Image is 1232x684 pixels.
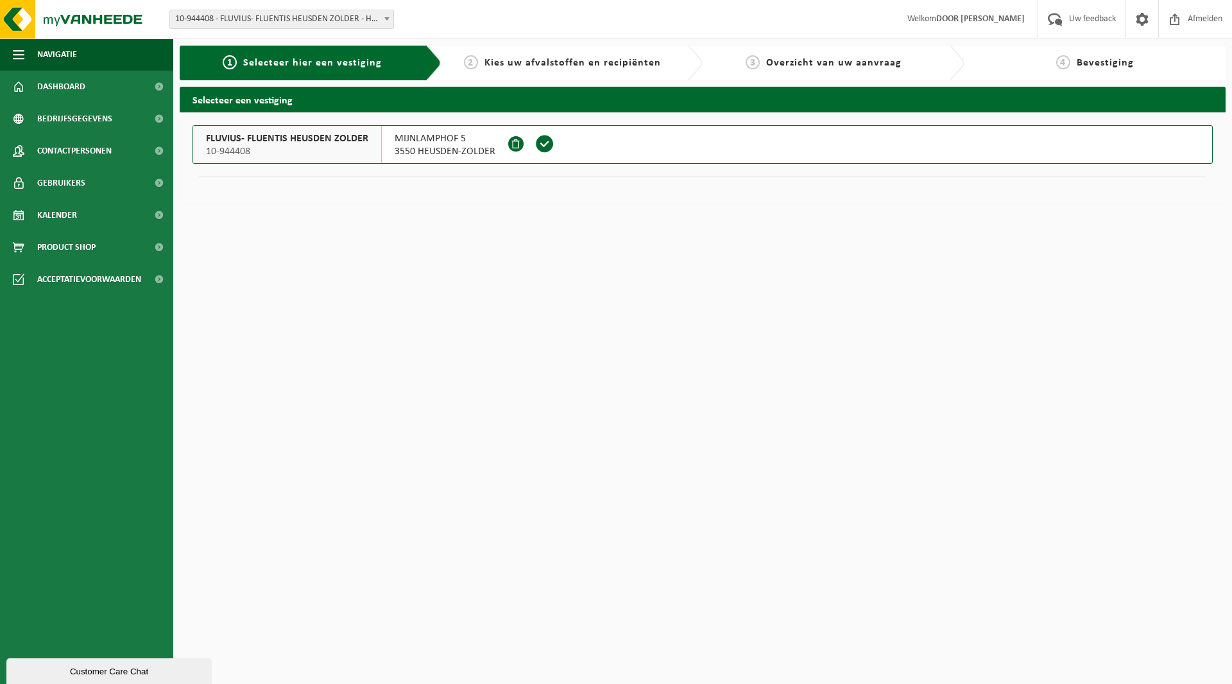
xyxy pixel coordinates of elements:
[193,125,1213,164] button: FLUVIUS- FLUENTIS HEUSDEN ZOLDER 10-944408 MIJNLAMPHOF 53550 HEUSDEN-ZOLDER
[37,71,85,103] span: Dashboard
[37,199,77,231] span: Kalender
[170,10,393,28] span: 10-944408 - FLUVIUS- FLUENTIS HEUSDEN ZOLDER - HEUSDEN-ZOLDER
[395,132,495,145] span: MIJNLAMPHOF 5
[37,231,96,263] span: Product Shop
[484,58,661,68] span: Kies uw afvalstoffen en recipiënten
[1056,55,1070,69] span: 4
[206,145,368,158] span: 10-944408
[243,58,382,68] span: Selecteer hier een vestiging
[6,656,214,684] iframe: chat widget
[223,55,237,69] span: 1
[37,167,85,199] span: Gebruikers
[1077,58,1134,68] span: Bevestiging
[37,103,112,135] span: Bedrijfsgegevens
[936,14,1025,24] strong: DOOR [PERSON_NAME]
[206,132,368,145] span: FLUVIUS- FLUENTIS HEUSDEN ZOLDER
[180,87,1226,112] h2: Selecteer een vestiging
[395,145,495,158] span: 3550 HEUSDEN-ZOLDER
[464,55,478,69] span: 2
[766,58,902,68] span: Overzicht van uw aanvraag
[37,39,77,71] span: Navigatie
[37,263,141,295] span: Acceptatievoorwaarden
[746,55,760,69] span: 3
[37,135,112,167] span: Contactpersonen
[169,10,394,29] span: 10-944408 - FLUVIUS- FLUENTIS HEUSDEN ZOLDER - HEUSDEN-ZOLDER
